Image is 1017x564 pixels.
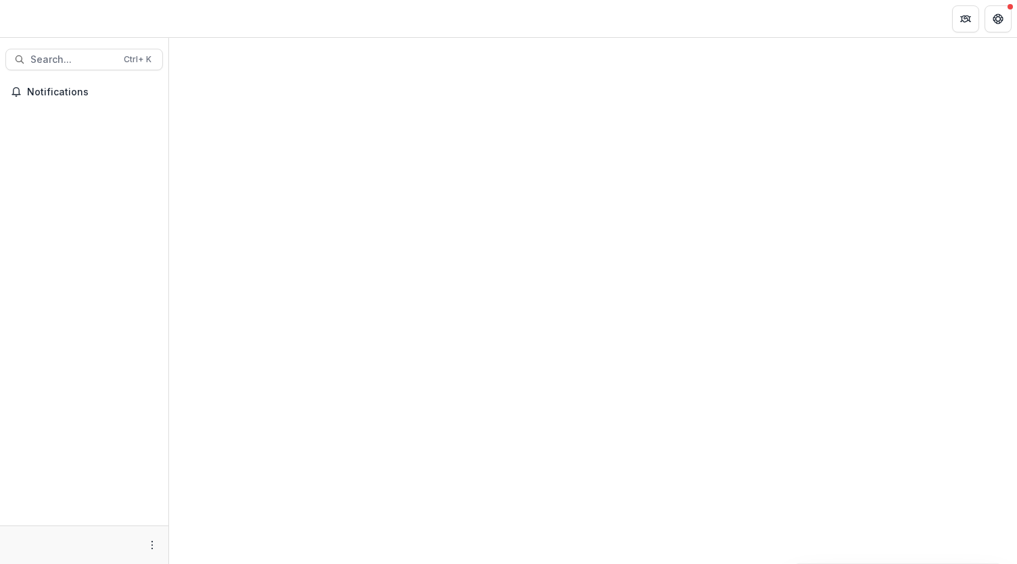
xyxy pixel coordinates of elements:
span: Notifications [27,87,158,98]
div: Ctrl + K [121,52,154,67]
button: Partners [952,5,979,32]
button: More [144,537,160,553]
nav: breadcrumb [174,9,232,28]
button: Get Help [985,5,1012,32]
button: Search... [5,49,163,70]
span: Search... [30,54,116,66]
button: Notifications [5,81,163,103]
